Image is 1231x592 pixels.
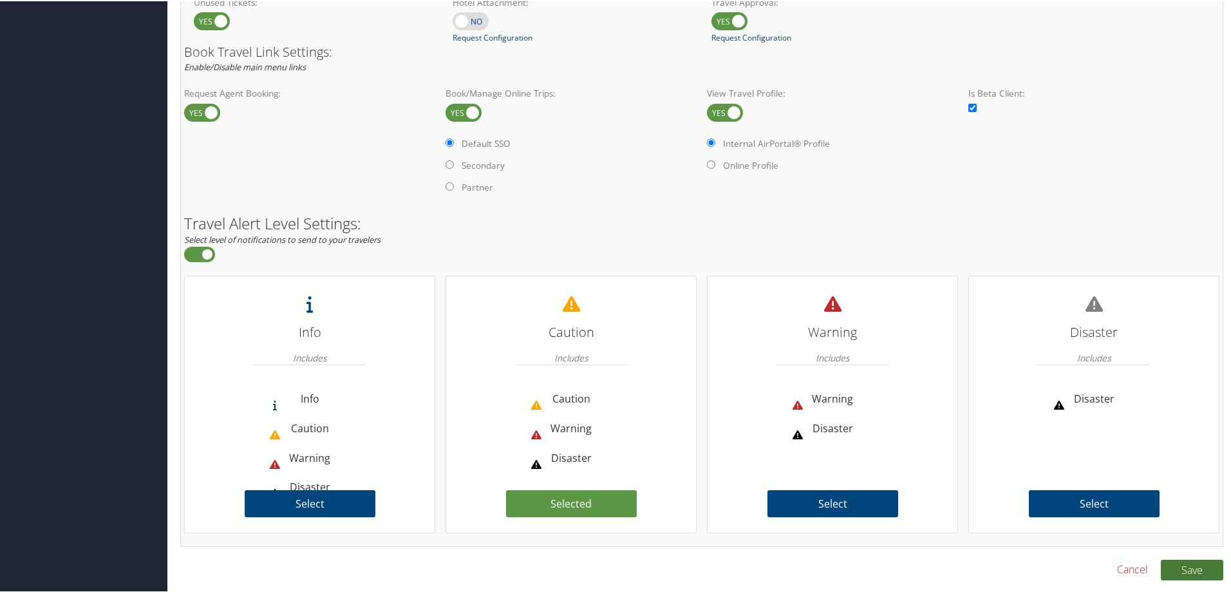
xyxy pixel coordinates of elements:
em: Includes [554,344,588,369]
label: Select [245,489,375,516]
li: Warning [805,383,861,413]
h3: Book Travel Link Settings: [184,44,1219,57]
label: View Travel Profile: [707,86,958,99]
li: Warning [543,413,599,443]
em: Enable/Disable main menu links [184,60,306,72]
label: Select [767,489,898,516]
label: Request Agent Booking: [184,86,435,99]
label: Online Profile [723,158,778,171]
li: Disaster [282,472,338,501]
label: Book/Manage Online Trips: [446,86,697,99]
label: Selected [506,489,637,516]
li: Caution [543,383,599,413]
label: Select [1029,489,1160,516]
h3: Caution [515,318,627,344]
a: Request Configuration [711,31,791,43]
label: Partner [462,180,493,193]
em: Includes [293,344,326,369]
li: Warning [282,443,338,472]
h3: Info [254,318,366,344]
button: Save [1161,559,1223,579]
label: Internal AirPortal® Profile [723,136,830,149]
label: Is Beta Client: [968,86,1219,99]
h3: Warning [776,318,888,344]
li: Disaster [543,443,599,472]
em: Select level of notifications to send to your travelers [184,233,381,244]
label: Default SSO [462,136,511,149]
li: Caution [282,413,338,443]
a: Request Configuration [453,31,532,43]
label: Secondary [462,158,505,171]
h3: Disaster [1038,318,1150,344]
em: Includes [816,344,849,369]
h2: Travel Alert Level Settings: [184,215,1219,230]
li: Disaster [805,413,861,443]
li: Info [282,383,338,413]
a: Cancel [1117,560,1148,576]
em: Includes [1077,344,1111,369]
li: Disaster [1066,383,1122,413]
